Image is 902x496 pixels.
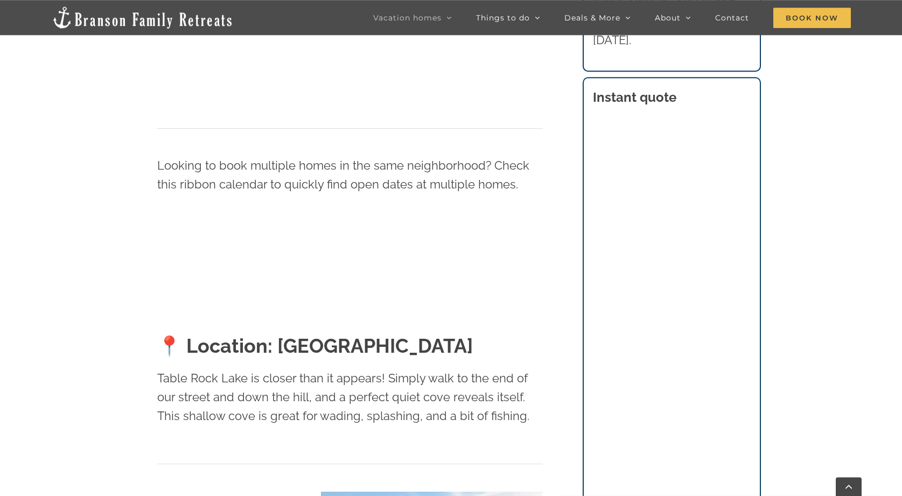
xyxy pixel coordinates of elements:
span: Deals & More [564,14,620,22]
p: Looking to book multiple homes in the same neighborhood? Check this ribbon calendar to quickly fi... [157,156,543,194]
iframe: Booking/Inquiry Widget [593,119,750,486]
span: Contact [715,14,749,22]
span: Things to do [476,14,530,22]
span: About [655,14,681,22]
span: Book Now [773,8,851,28]
strong: 📍 Location: [GEOGRAPHIC_DATA] [157,334,473,357]
iframe: Chateau Cove - Ribbon Calendar Widget [157,205,543,288]
img: Branson Family Retreats Logo [51,5,234,30]
span: Vacation homes [373,14,442,22]
p: Table Rock Lake is closer than it appears! Simply walk to the end of our street and down the hill... [157,369,543,426]
strong: Instant quote [593,89,676,105]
